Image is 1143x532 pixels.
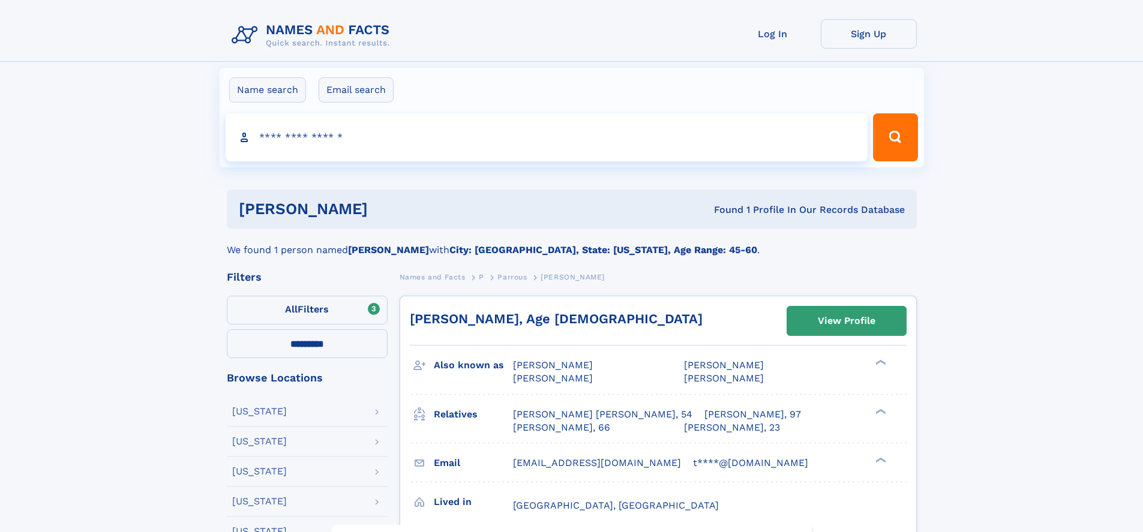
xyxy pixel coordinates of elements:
div: ❯ [872,456,887,464]
a: View Profile [787,306,906,335]
div: [US_STATE] [232,497,287,506]
h3: Also known as [434,355,513,375]
h1: [PERSON_NAME] [239,202,541,217]
h3: Email [434,453,513,473]
a: P [479,269,484,284]
span: [GEOGRAPHIC_DATA], [GEOGRAPHIC_DATA] [513,500,719,511]
button: Search Button [873,113,917,161]
label: Name search [229,77,306,103]
input: search input [226,113,868,161]
div: Filters [227,272,388,282]
span: [PERSON_NAME] [513,372,593,384]
a: Parrous [497,269,527,284]
div: We found 1 person named with . [227,229,917,257]
span: [PERSON_NAME] [684,372,764,384]
a: [PERSON_NAME], 97 [704,408,801,421]
a: Names and Facts [400,269,466,284]
div: [US_STATE] [232,437,287,446]
div: View Profile [818,307,875,335]
div: Browse Locations [227,372,388,383]
a: Sign Up [821,19,917,49]
span: [PERSON_NAME] [684,359,764,371]
div: Found 1 Profile In Our Records Database [541,203,905,217]
b: City: [GEOGRAPHIC_DATA], State: [US_STATE], Age Range: 45-60 [449,244,757,256]
div: [US_STATE] [232,407,287,416]
div: [US_STATE] [232,467,287,476]
a: [PERSON_NAME] [PERSON_NAME], 54 [513,408,692,421]
span: All [285,303,298,315]
span: [PERSON_NAME] [541,273,605,281]
a: [PERSON_NAME], 66 [513,421,610,434]
h3: Lived in [434,492,513,512]
a: Log In [725,19,821,49]
label: Email search [319,77,394,103]
div: ❯ [872,359,887,366]
b: [PERSON_NAME] [348,244,429,256]
span: P [479,273,484,281]
img: Logo Names and Facts [227,19,400,52]
div: ❯ [872,407,887,415]
a: [PERSON_NAME], 23 [684,421,780,434]
span: Parrous [497,273,527,281]
label: Filters [227,296,388,324]
span: [EMAIL_ADDRESS][DOMAIN_NAME] [513,457,681,468]
a: [PERSON_NAME], Age [DEMOGRAPHIC_DATA] [410,311,703,326]
h3: Relatives [434,404,513,425]
span: [PERSON_NAME] [513,359,593,371]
